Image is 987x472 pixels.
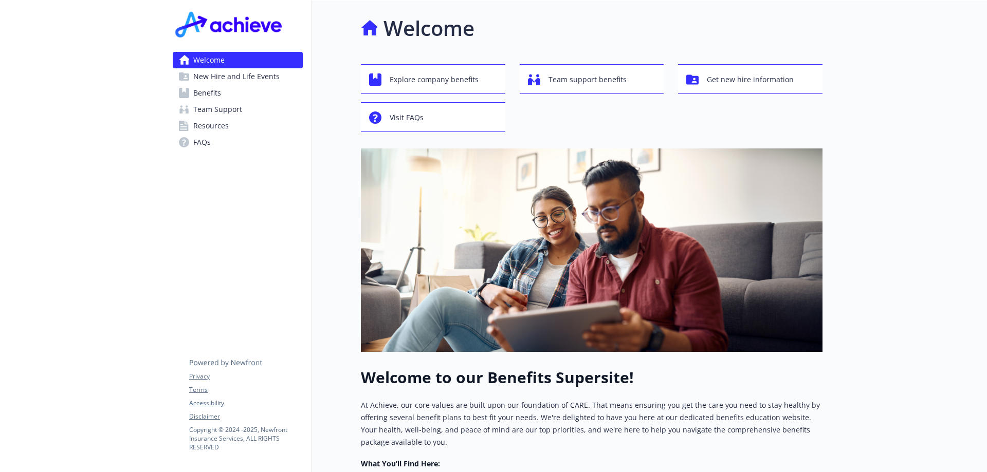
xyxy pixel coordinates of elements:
span: Welcome [193,52,225,68]
button: Explore company benefits [361,64,505,94]
h1: Welcome to our Benefits Supersite! [361,368,822,387]
h1: Welcome [383,13,474,44]
a: Accessibility [189,399,302,408]
a: Privacy [189,372,302,381]
span: Benefits [193,85,221,101]
a: Resources [173,118,303,134]
a: FAQs [173,134,303,150]
a: Benefits [173,85,303,101]
span: FAQs [193,134,211,150]
p: Copyright © 2024 - 2025 , Newfront Insurance Services, ALL RIGHTS RESERVED [189,425,302,451]
a: New Hire and Life Events [173,68,303,85]
a: Welcome [173,52,303,68]
span: Visit FAQs [390,108,424,127]
span: Explore company benefits [390,70,479,89]
a: Disclaimer [189,412,302,421]
span: Team Support [193,101,242,118]
span: Team support benefits [549,70,627,89]
strong: What You’ll Find Here: [361,459,440,468]
span: Resources [193,118,229,134]
button: Get new hire information [678,64,822,94]
p: At Achieve, our core values are built upon our foundation of CARE. That means ensuring you get th... [361,399,822,448]
span: Get new hire information [707,70,794,89]
a: Team Support [173,101,303,118]
a: Terms [189,385,302,394]
img: overview page banner [361,148,822,352]
button: Team support benefits [520,64,664,94]
button: Visit FAQs [361,102,505,132]
span: New Hire and Life Events [193,68,280,85]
